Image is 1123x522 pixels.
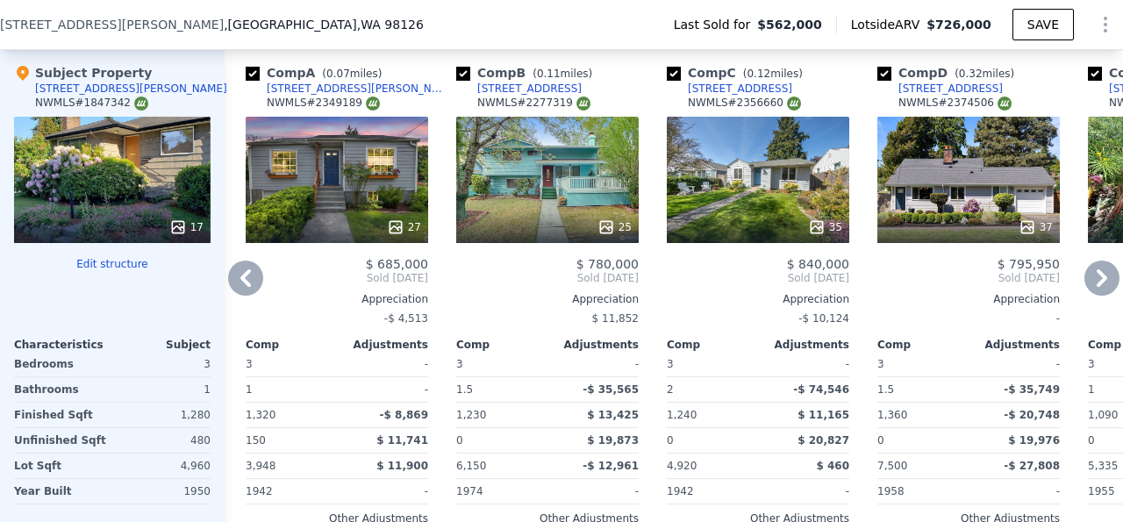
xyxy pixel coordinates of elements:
[380,409,428,421] span: -$ 8,869
[366,97,380,111] img: NWMLS Logo
[877,409,907,421] span: 1,360
[456,434,463,447] span: 0
[547,338,639,352] div: Adjustments
[456,358,463,370] span: 3
[456,377,544,402] div: 1.5
[551,479,639,504] div: -
[14,257,211,271] button: Edit structure
[898,82,1003,96] div: [STREET_ADDRESS]
[667,271,849,285] span: Sold [DATE]
[376,460,428,472] span: $ 11,900
[340,479,428,504] div: -
[736,68,810,80] span: ( miles)
[357,18,424,32] span: , WA 98126
[816,460,849,472] span: $ 460
[592,312,639,325] span: $ 11,852
[877,64,1021,82] div: Comp D
[35,96,148,111] div: NWMLS # 1847342
[384,312,428,325] span: -$ 4,513
[1088,409,1118,421] span: 1,090
[246,479,333,504] div: 1942
[1004,460,1060,472] span: -$ 27,808
[337,338,428,352] div: Adjustments
[224,16,424,33] span: , [GEOGRAPHIC_DATA]
[667,338,758,352] div: Comp
[667,460,697,472] span: 4,920
[757,16,822,33] span: $562,000
[674,16,758,33] span: Last Sold for
[597,218,632,236] div: 25
[758,338,849,352] div: Adjustments
[667,292,849,306] div: Appreciation
[877,358,884,370] span: 3
[116,352,211,376] div: 3
[112,338,211,352] div: Subject
[14,428,109,453] div: Unfinished Sqft
[246,460,275,472] span: 3,948
[14,454,109,478] div: Lot Sqft
[576,257,639,271] span: $ 780,000
[798,312,849,325] span: -$ 10,124
[1088,460,1118,472] span: 5,335
[14,479,109,504] div: Year Built
[787,257,849,271] span: $ 840,000
[877,479,965,504] div: 1958
[747,68,770,80] span: 0.12
[688,82,792,96] div: [STREET_ADDRESS]
[667,434,674,447] span: 0
[14,352,109,376] div: Bedrooms
[787,97,801,111] img: NWMLS Logo
[667,64,810,82] div: Comp C
[267,82,449,96] div: [STREET_ADDRESS][PERSON_NAME]
[877,292,1060,306] div: Appreciation
[972,352,1060,376] div: -
[267,96,380,111] div: NWMLS # 2349189
[877,338,969,352] div: Comp
[798,434,849,447] span: $ 20,827
[116,428,211,453] div: 480
[456,479,544,504] div: 1974
[340,377,428,402] div: -
[169,218,204,236] div: 17
[14,338,112,352] div: Characteristics
[246,82,449,96] a: [STREET_ADDRESS][PERSON_NAME]
[877,460,907,472] span: 7,500
[762,352,849,376] div: -
[877,271,1060,285] span: Sold [DATE]
[456,82,582,96] a: [STREET_ADDRESS]
[667,479,755,504] div: 1942
[667,358,674,370] span: 3
[246,64,389,82] div: Comp A
[1019,218,1053,236] div: 37
[526,68,599,80] span: ( miles)
[246,338,337,352] div: Comp
[456,64,599,82] div: Comp B
[315,68,389,80] span: ( miles)
[456,271,639,285] span: Sold [DATE]
[116,454,211,478] div: 4,960
[1088,7,1123,42] button: Show Options
[246,292,428,306] div: Appreciation
[456,460,486,472] span: 6,150
[366,257,428,271] span: $ 685,000
[583,460,639,472] span: -$ 12,961
[926,18,991,32] span: $726,000
[1008,434,1060,447] span: $ 19,976
[851,16,926,33] span: Lotside ARV
[583,383,639,396] span: -$ 35,565
[1004,383,1060,396] span: -$ 35,749
[898,96,1012,111] div: NWMLS # 2374506
[998,257,1060,271] span: $ 795,950
[116,377,211,402] div: 1
[948,68,1021,80] span: ( miles)
[1088,434,1095,447] span: 0
[456,292,639,306] div: Appreciation
[798,409,849,421] span: $ 11,165
[969,338,1060,352] div: Adjustments
[877,306,1060,331] div: -
[576,97,590,111] img: NWMLS Logo
[667,377,755,402] div: 2
[877,82,1003,96] a: [STREET_ADDRESS]
[246,358,253,370] span: 3
[998,97,1012,111] img: NWMLS Logo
